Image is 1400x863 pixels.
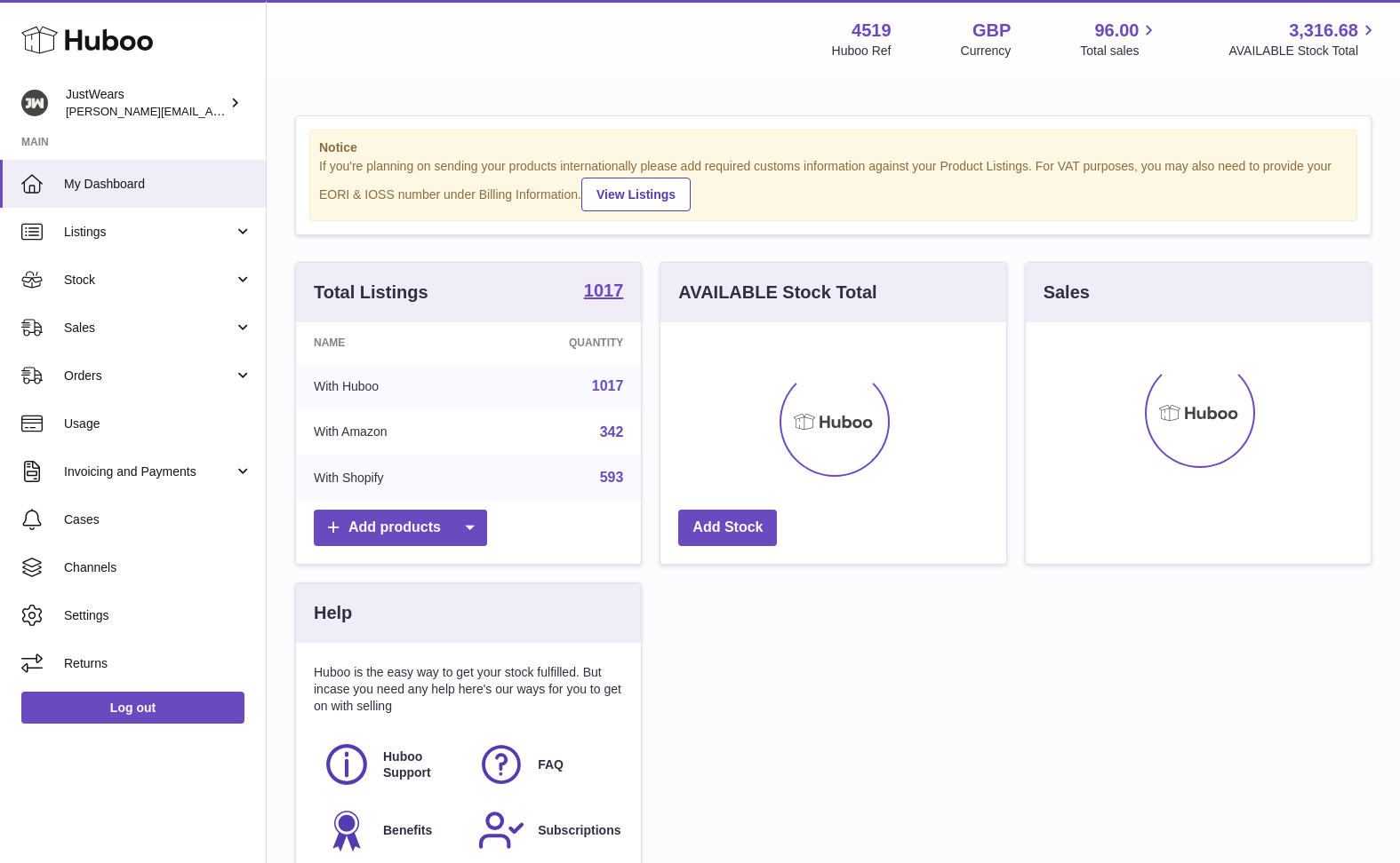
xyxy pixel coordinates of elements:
span: Channels [64,559,252,576]
h3: AVAILABLE Stock Total [678,281,876,305]
a: View Listings [581,178,691,211]
span: Listings [64,224,234,241]
h3: Help [314,601,352,625]
td: With Amazon [296,409,485,455]
p: Huboo is the easy way to get your stock fulfilled. But incase you need any help here's our ways f... [314,664,623,715]
span: My Dashboard [64,176,252,193]
span: Invoicing and Payments [64,463,234,480]
strong: Notice [319,139,1348,156]
h3: Sales [1044,281,1090,305]
span: Subscriptions [538,822,620,839]
span: Orders [64,368,234,384]
a: Log out [21,692,244,724]
span: AVAILABLE Stock Total [1228,43,1379,59]
h3: Total Listings [314,281,428,305]
a: 3,316.68 AVAILABLE Stock Total [1228,19,1379,59]
span: Usage [64,416,252,432]
span: 96.00 [1094,19,1139,43]
strong: GBP [972,19,1011,43]
a: 342 [600,424,624,439]
td: With Shopify [296,455,485,501]
span: Stock [64,272,234,289]
a: 1017 [584,281,624,303]
strong: 4519 [852,19,892,43]
a: Subscriptions [477,806,614,854]
div: JustWears [66,86,226,120]
span: Huboo Support [383,748,458,782]
a: 1017 [592,378,624,393]
div: If you're planning on sending your products internationally please add required customs informati... [319,158,1348,211]
a: 593 [600,470,624,485]
span: [PERSON_NAME][EMAIL_ADDRESS][DOMAIN_NAME] [66,104,356,118]
span: Total sales [1080,43,1159,59]
td: With Huboo [296,363,485,409]
span: 3,316.68 [1289,19,1358,43]
th: Name [296,322,485,363]
a: Huboo Support [323,740,460,788]
span: Sales [64,320,234,336]
span: Cases [64,511,252,528]
img: josh@just-wears.com [21,90,48,116]
span: Benefits [383,822,432,839]
a: Add Stock [678,510,777,546]
a: FAQ [477,740,614,788]
th: Quantity [485,322,642,363]
a: Benefits [323,806,460,854]
span: Returns [64,655,252,672]
strong: 1017 [584,281,624,299]
div: Currency [961,43,1012,59]
div: Huboo Ref [832,43,892,59]
span: Settings [64,607,252,624]
a: 96.00 Total sales [1080,19,1159,59]
span: FAQ [538,756,564,773]
a: Add products [314,510,487,546]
